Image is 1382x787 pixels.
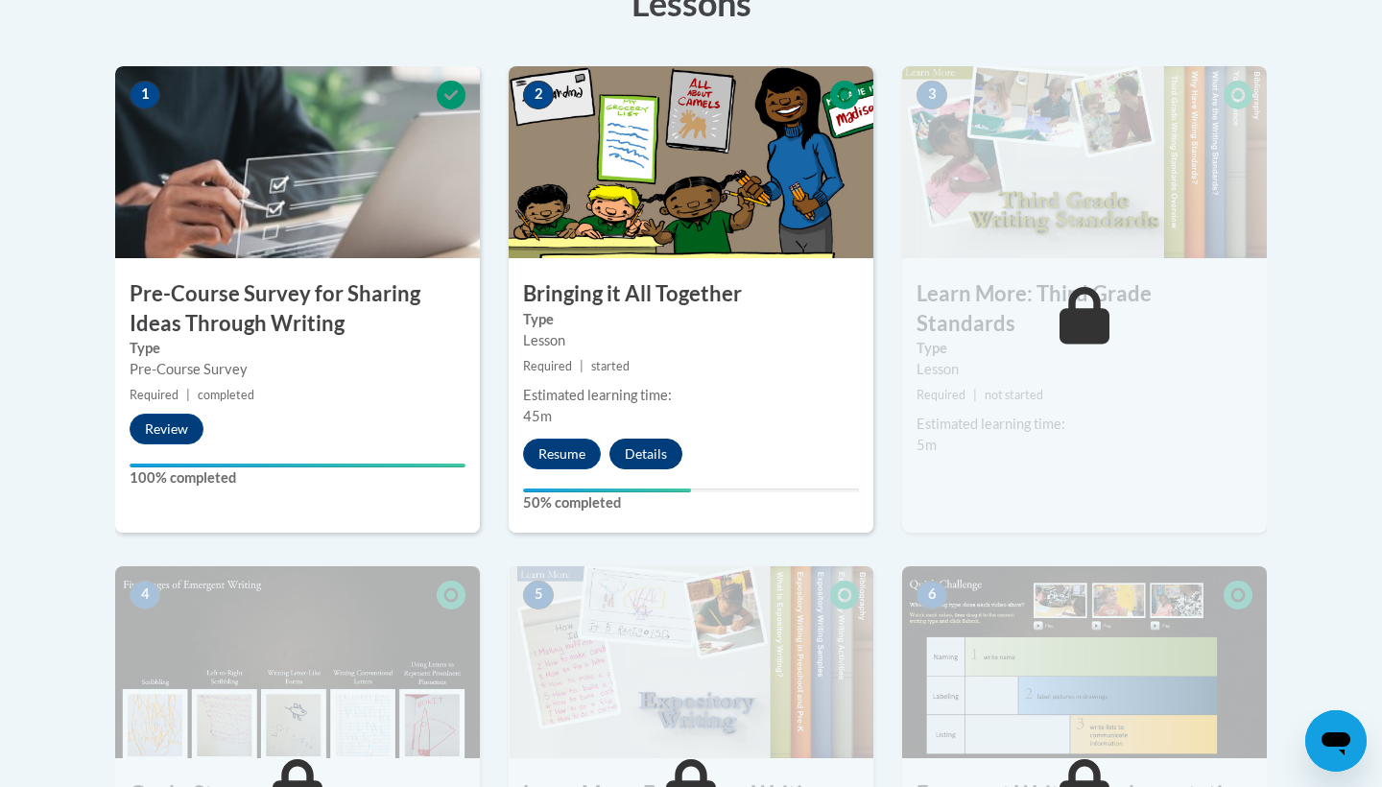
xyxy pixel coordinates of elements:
[509,66,873,258] img: Course Image
[523,309,859,330] label: Type
[523,492,859,513] label: 50% completed
[917,388,965,402] span: Required
[509,279,873,309] h3: Bringing it All Together
[186,388,190,402] span: |
[523,330,859,351] div: Lesson
[917,581,947,609] span: 6
[1305,710,1367,772] iframe: Button to launch messaging window
[985,388,1043,402] span: not started
[917,359,1252,380] div: Lesson
[917,437,937,453] span: 5m
[115,566,480,758] img: Course Image
[523,81,554,109] span: 2
[523,439,601,469] button: Resume
[523,385,859,406] div: Estimated learning time:
[609,439,682,469] button: Details
[130,581,160,609] span: 4
[130,467,465,489] label: 100% completed
[523,581,554,609] span: 5
[917,338,1252,359] label: Type
[580,359,584,373] span: |
[591,359,630,373] span: started
[523,359,572,373] span: Required
[130,388,179,402] span: Required
[130,359,465,380] div: Pre-Course Survey
[917,414,1252,435] div: Estimated learning time:
[917,81,947,109] span: 3
[130,338,465,359] label: Type
[523,489,691,492] div: Your progress
[115,279,480,339] h3: Pre-Course Survey for Sharing Ideas Through Writing
[902,566,1267,758] img: Course Image
[130,414,203,444] button: Review
[973,388,977,402] span: |
[198,388,254,402] span: completed
[902,66,1267,258] img: Course Image
[130,81,160,109] span: 1
[509,566,873,758] img: Course Image
[523,408,552,424] span: 45m
[902,279,1267,339] h3: Learn More: Third Grade Standards
[115,66,480,258] img: Course Image
[130,464,465,467] div: Your progress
